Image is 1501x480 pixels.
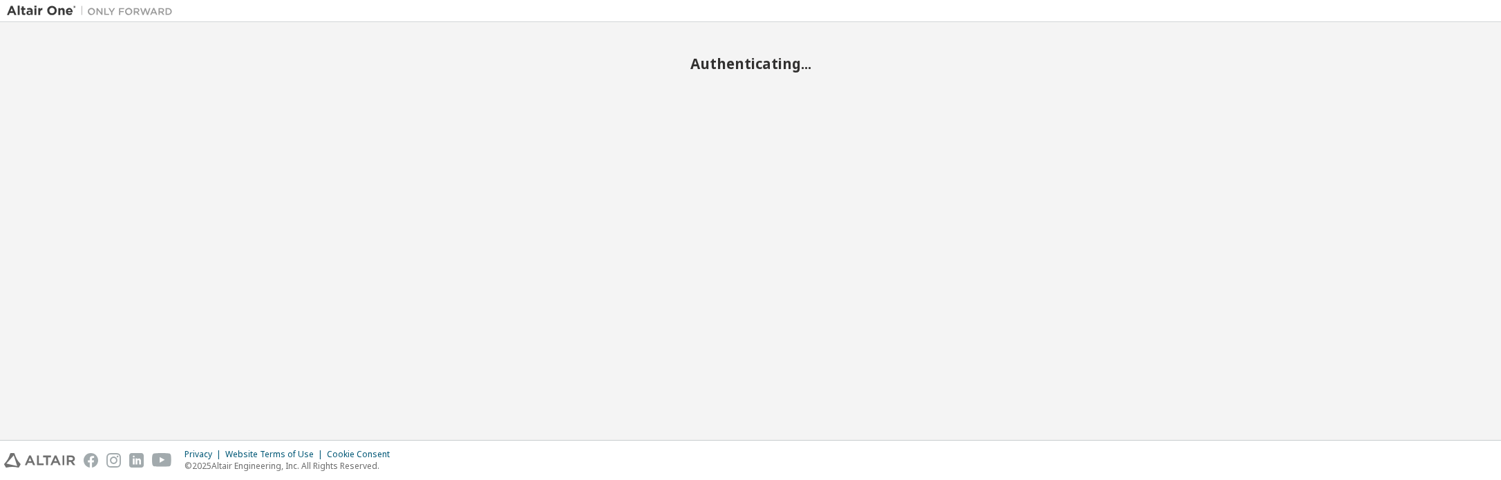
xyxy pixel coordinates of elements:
[129,453,144,468] img: linkedin.svg
[152,453,172,468] img: youtube.svg
[4,453,75,468] img: altair_logo.svg
[7,55,1494,73] h2: Authenticating...
[185,449,225,460] div: Privacy
[84,453,98,468] img: facebook.svg
[327,449,398,460] div: Cookie Consent
[106,453,121,468] img: instagram.svg
[225,449,327,460] div: Website Terms of Use
[185,460,398,472] p: © 2025 Altair Engineering, Inc. All Rights Reserved.
[7,4,180,18] img: Altair One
